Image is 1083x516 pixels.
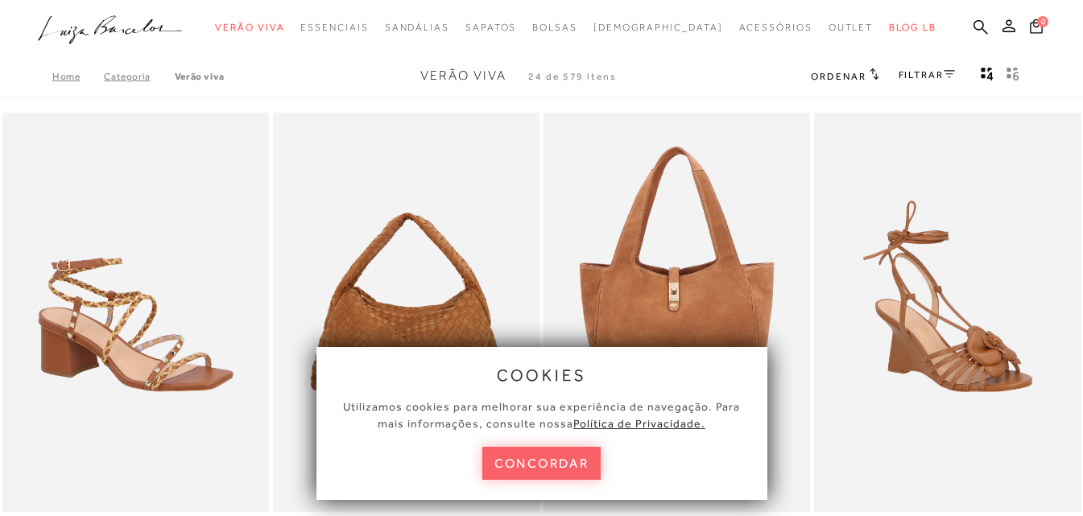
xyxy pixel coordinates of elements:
[816,115,1079,510] img: SANDÁLIA ANABELA EM COURO CARAMELO AMARRAÇÃO E APLICAÇÃO FLORAL
[175,71,225,82] a: Verão Viva
[739,13,812,43] a: noSubCategoriesText
[4,115,267,510] a: SANDÁLIA EM COURO CARAMELO COM SALTO MÉDIO E TIRAS TRANÇADAS TRICOLOR SANDÁLIA EM COURO CARAMELO ...
[829,22,874,33] span: Outlet
[275,115,538,510] img: BOLSA HOBO EM CAMURÇA TRESSÊ CARAMELO GRANDE
[545,115,808,510] a: BOLSA MÉDIA EM CAMURÇA CARAMELO COM FECHO DOURADO BOLSA MÉDIA EM CAMURÇA CARAMELO COM FECHO DOURADO
[52,71,104,82] a: Home
[300,13,368,43] a: noSubCategoriesText
[300,22,368,33] span: Essenciais
[573,417,705,430] a: Política de Privacidade.
[104,71,174,82] a: Categoria
[1002,66,1024,87] button: gridText6Desc
[593,22,723,33] span: [DEMOGRAPHIC_DATA]
[889,13,936,43] a: BLOG LB
[739,22,812,33] span: Acessórios
[482,447,601,480] button: concordar
[4,115,267,510] img: SANDÁLIA EM COURO CARAMELO COM SALTO MÉDIO E TIRAS TRANÇADAS TRICOLOR
[532,13,577,43] a: noSubCategoriesText
[215,22,284,33] span: Verão Viva
[889,22,936,33] span: BLOG LB
[1025,18,1048,39] button: 0
[385,13,449,43] a: noSubCategoriesText
[899,69,955,80] a: FILTRAR
[976,66,998,87] button: Mostrar 4 produtos por linha
[343,400,740,430] span: Utilizamos cookies para melhorar sua experiência de navegação. Para mais informações, consulte nossa
[1037,16,1048,27] span: 0
[545,115,808,510] img: BOLSA MÉDIA EM CAMURÇA CARAMELO COM FECHO DOURADO
[532,22,577,33] span: Bolsas
[811,71,866,82] span: Ordenar
[465,13,516,43] a: noSubCategoriesText
[385,22,449,33] span: Sandálias
[497,366,587,384] span: cookies
[829,13,874,43] a: noSubCategoriesText
[593,13,723,43] a: noSubCategoriesText
[275,115,538,510] a: BOLSA HOBO EM CAMURÇA TRESSÊ CARAMELO GRANDE BOLSA HOBO EM CAMURÇA TRESSÊ CARAMELO GRANDE
[528,71,617,82] span: 24 de 579 itens
[420,68,506,83] span: Verão Viva
[465,22,516,33] span: Sapatos
[215,13,284,43] a: noSubCategoriesText
[816,115,1079,510] a: SANDÁLIA ANABELA EM COURO CARAMELO AMARRAÇÃO E APLICAÇÃO FLORAL SANDÁLIA ANABELA EM COURO CARAMEL...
